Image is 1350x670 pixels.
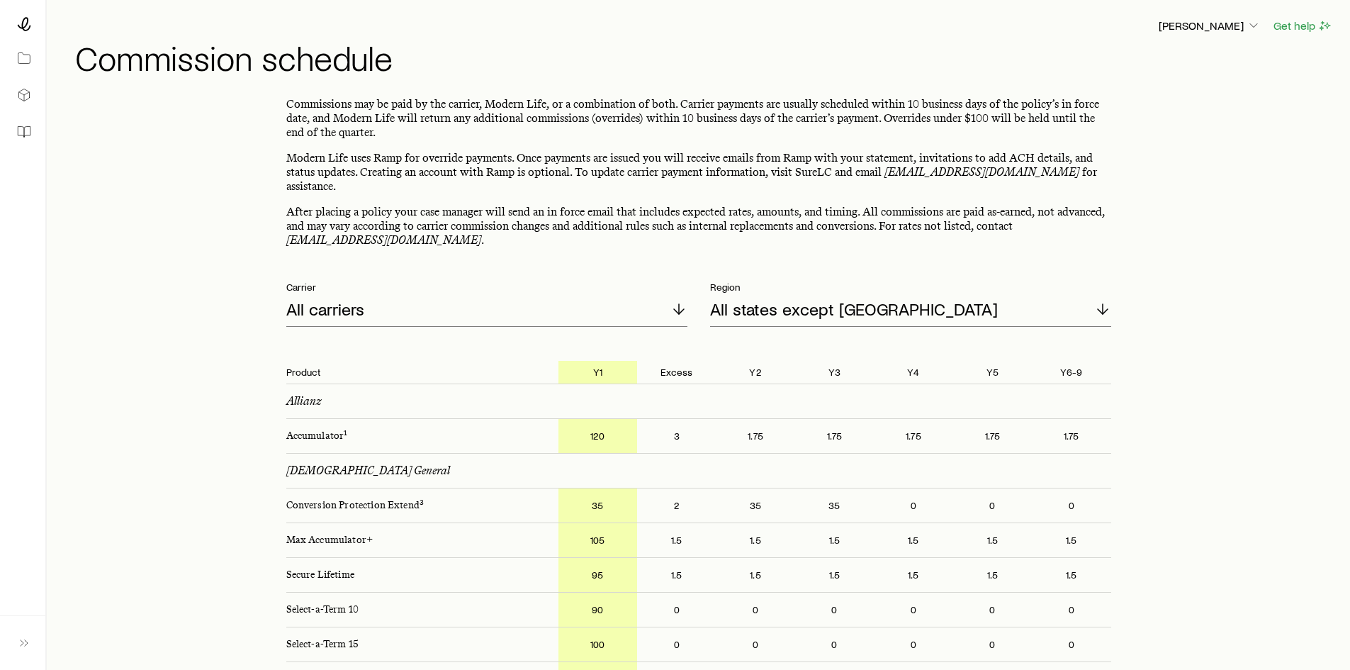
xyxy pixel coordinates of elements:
sup: 3 [420,498,424,507]
p: Y2 [716,361,794,384]
p: Commissions may be paid by the carrier, Modern Life, or a combination of both. Carrier payments a... [286,97,1111,140]
p: 90 [558,593,637,627]
p: 1.75 [1032,419,1110,453]
p: 1.5 [953,523,1032,557]
p: All carriers [286,299,364,319]
p: 0 [716,627,794,661]
p: 1.5 [1032,558,1110,592]
a: 3 [420,499,424,511]
p: 0 [1032,593,1110,627]
p: 1.5 [1032,523,1110,557]
p: 35 [795,488,874,523]
p: Carrier [286,281,687,293]
p: [DEMOGRAPHIC_DATA] General [286,464,450,478]
p: 1.5 [953,558,1032,592]
p: 0 [953,627,1032,661]
p: 0 [795,627,874,661]
a: 1 [344,430,347,442]
p: Y5 [953,361,1032,384]
p: 1.5 [716,523,794,557]
p: 0 [637,627,716,661]
p: 1.5 [716,558,794,592]
p: 120 [558,419,637,453]
a: [EMAIL_ADDRESS][DOMAIN_NAME] [286,233,481,247]
p: 100 [558,627,637,661]
p: 95 [558,558,637,592]
p: 3 [637,419,716,453]
p: 0 [1032,627,1110,661]
p: 1.5 [795,523,874,557]
p: 0 [795,593,874,627]
p: 0 [953,593,1032,627]
p: 105 [558,523,637,557]
p: Excess [637,361,716,384]
button: Get help [1273,18,1333,34]
p: Y3 [795,361,874,384]
p: Product [275,361,558,384]
p: 1.75 [716,419,794,453]
p: 1.75 [953,419,1032,453]
p: All states except [GEOGRAPHIC_DATA] [710,299,998,319]
h1: Commission schedule [75,40,1333,74]
a: [EMAIL_ADDRESS][DOMAIN_NAME] [884,165,1079,179]
p: [PERSON_NAME] [1159,18,1261,33]
p: Select-a-Term 15 [275,627,558,661]
p: Secure Lifetime [275,558,558,592]
p: 0 [874,593,952,627]
p: Accumulator [275,419,558,453]
p: 1.5 [637,523,716,557]
p: Select-a-Term 10 [275,593,558,627]
p: 1.5 [795,558,874,592]
p: Conversion Protection Extend [275,488,558,523]
p: 1.75 [795,419,874,453]
p: 35 [558,488,637,523]
p: 0 [874,488,952,523]
p: 1.5 [637,558,716,592]
p: 1.75 [874,419,952,453]
p: Y4 [874,361,952,384]
p: Max Accumulator+ [275,523,558,557]
p: 1.5 [874,523,952,557]
button: [PERSON_NAME] [1158,18,1261,35]
p: 1.5 [874,558,952,592]
p: 0 [953,488,1032,523]
p: Allianz [286,394,322,408]
p: Region [710,281,1111,293]
p: 0 [716,593,794,627]
p: 0 [1032,488,1110,523]
p: Modern Life uses Ramp for override payments. Once payments are issued you will receive emails fro... [286,151,1111,194]
p: 2 [637,488,716,523]
p: 0 [637,593,716,627]
sup: 1 [344,428,347,437]
p: After placing a policy your case manager will send an in force email that includes expected rates... [286,205,1111,247]
p: 0 [874,627,952,661]
p: Y6-9 [1032,361,1110,384]
p: 35 [716,488,794,523]
p: Y1 [558,361,637,384]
